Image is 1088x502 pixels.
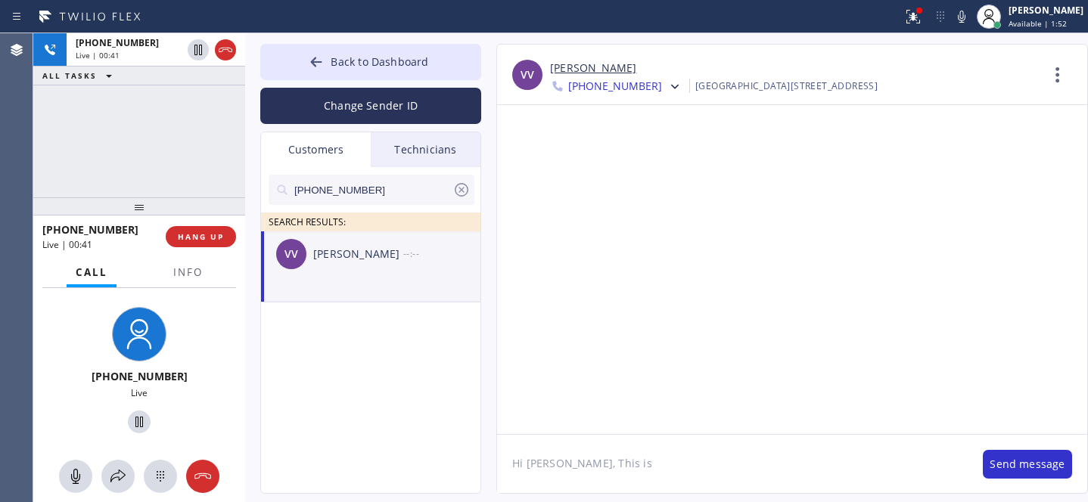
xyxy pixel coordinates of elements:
[67,258,117,287] button: Call
[33,67,127,85] button: ALL TASKS
[331,54,428,69] span: Back to Dashboard
[42,70,97,81] span: ALL TASKS
[293,175,452,205] input: Search
[371,132,480,167] div: Technicians
[166,226,236,247] button: HANG UP
[951,6,972,27] button: Mute
[42,222,138,237] span: [PHONE_NUMBER]
[76,50,120,60] span: Live | 00:41
[261,132,371,167] div: Customers
[313,246,403,263] div: [PERSON_NAME]
[568,79,662,97] span: [PHONE_NUMBER]
[215,39,236,60] button: Hang up
[164,258,212,287] button: Info
[497,435,968,493] textarea: Hi [PERSON_NAME], This is
[1009,4,1083,17] div: [PERSON_NAME]
[983,450,1072,479] button: Send message
[59,460,92,493] button: Mute
[284,246,298,263] span: VV
[128,411,151,433] button: Hold Customer
[101,460,135,493] button: Open directory
[76,36,159,49] span: [PHONE_NUMBER]
[92,369,188,383] span: [PHONE_NUMBER]
[269,215,346,228] span: SEARCH RESULTS:
[521,67,534,84] span: VV
[403,245,482,262] div: --:--
[260,88,481,124] button: Change Sender ID
[178,231,224,242] span: HANG UP
[173,265,203,279] span: Info
[186,460,219,493] button: Hang up
[76,265,107,279] span: Call
[42,238,92,251] span: Live | 00:41
[131,386,148,399] span: Live
[695,77,878,95] div: [GEOGRAPHIC_DATA][STREET_ADDRESS]
[188,39,209,60] button: Hold Customer
[1009,18,1067,29] span: Available | 1:52
[550,60,636,77] a: [PERSON_NAME]
[144,460,177,493] button: Open dialpad
[260,44,481,80] button: Back to Dashboard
